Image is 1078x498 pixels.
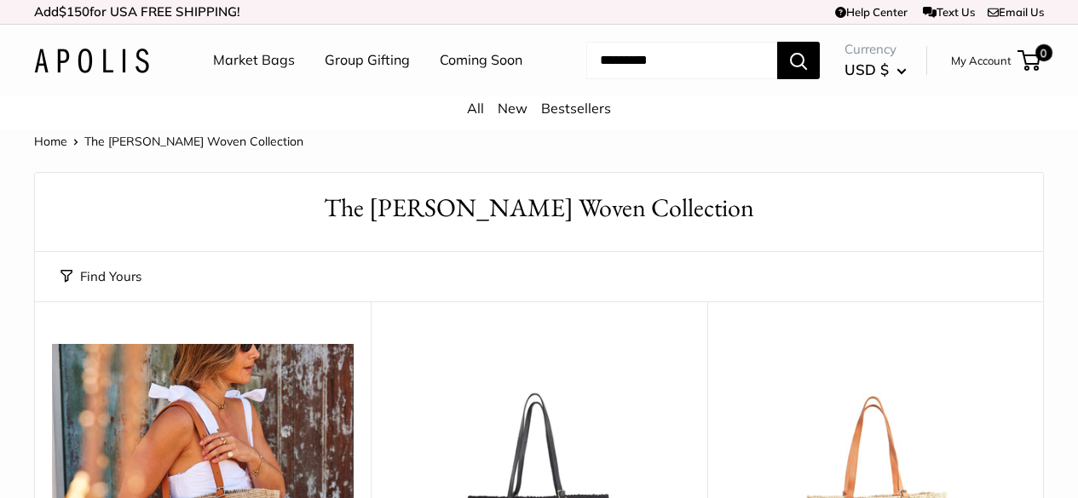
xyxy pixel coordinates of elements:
a: Help Center [835,5,908,19]
a: Home [34,134,67,149]
span: $150 [59,3,89,20]
a: New [498,100,527,117]
a: My Account [951,50,1012,71]
a: Bestsellers [541,100,611,117]
button: Search [777,42,820,79]
a: Group Gifting [325,48,410,73]
a: 0 [1019,50,1041,71]
button: Find Yours [61,265,141,289]
nav: Breadcrumb [34,130,303,152]
a: Email Us [988,5,1044,19]
input: Search... [586,42,777,79]
a: Coming Soon [440,48,522,73]
span: USD $ [845,60,889,78]
span: Currency [845,37,907,61]
img: Apolis [34,49,149,73]
a: Market Bags [213,48,295,73]
a: All [467,100,484,117]
span: 0 [1035,44,1052,61]
a: Text Us [923,5,975,19]
h1: The [PERSON_NAME] Woven Collection [61,190,1017,226]
span: The [PERSON_NAME] Woven Collection [84,134,303,149]
button: USD $ [845,56,907,83]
